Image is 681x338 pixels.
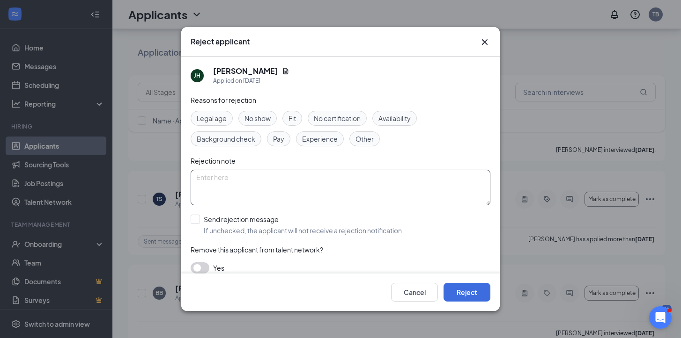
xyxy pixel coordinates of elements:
span: Experience [302,134,338,144]
div: JH [194,72,200,79]
iframe: Intercom live chat [649,306,672,329]
span: No certification [314,113,361,123]
svg: Document [282,67,289,75]
span: Reasons for rejection [191,96,256,104]
button: Cancel [391,283,438,302]
span: Fit [289,113,296,123]
div: Applied on [DATE] [213,76,289,86]
button: Close [479,36,490,48]
span: Yes [213,262,224,273]
button: Reject [444,283,490,302]
h5: [PERSON_NAME] [213,66,278,76]
span: Availability [378,113,411,123]
h3: Reject applicant [191,36,250,47]
span: Rejection note [191,157,236,165]
span: Legal age [197,113,227,123]
span: Background check [197,134,255,144]
span: Pay [273,134,284,144]
svg: Cross [479,36,490,48]
span: Other [355,134,374,144]
span: Remove this applicant from talent network? [191,245,323,254]
span: No show [244,113,271,123]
